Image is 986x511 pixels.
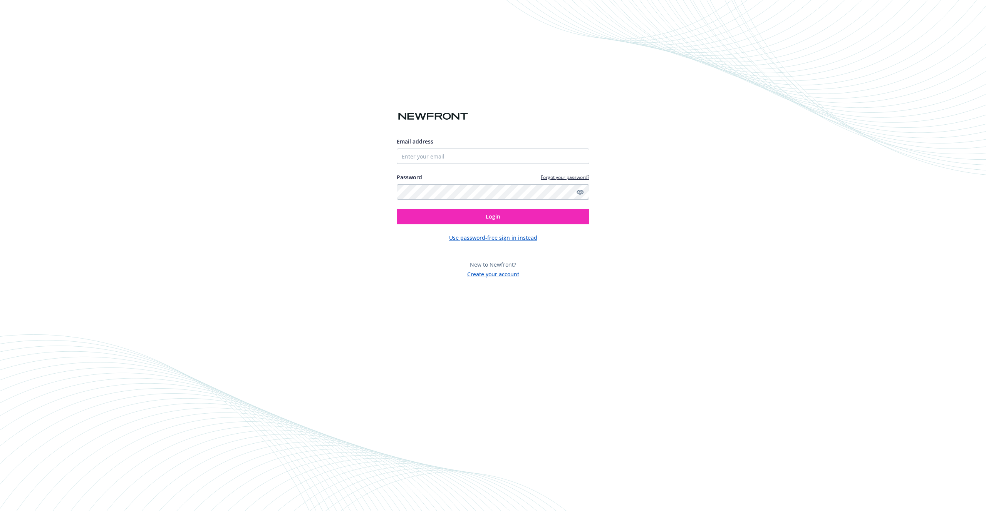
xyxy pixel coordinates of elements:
[467,269,519,278] button: Create your account
[397,173,422,181] label: Password
[397,184,589,200] input: Enter your password
[486,213,500,220] span: Login
[541,174,589,180] a: Forgot your password?
[575,187,585,197] a: Show password
[449,234,537,242] button: Use password-free sign in instead
[397,138,433,145] span: Email address
[397,110,470,123] img: Newfront logo
[397,149,589,164] input: Enter your email
[397,209,589,224] button: Login
[470,261,516,268] span: New to Newfront?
